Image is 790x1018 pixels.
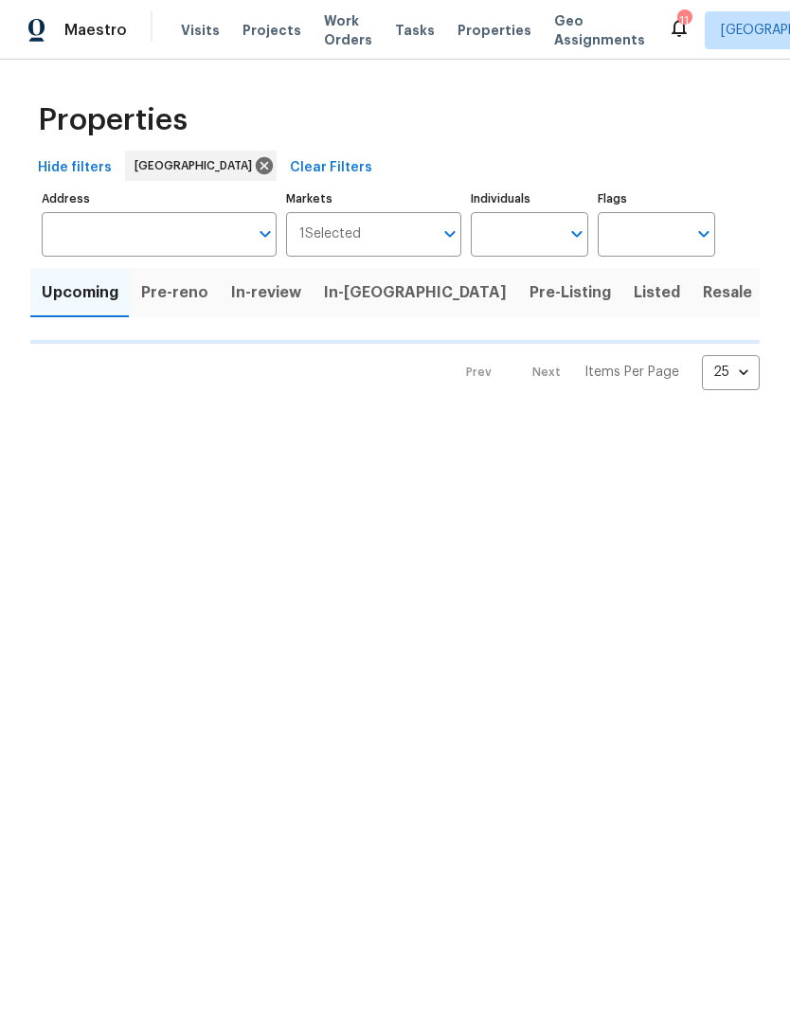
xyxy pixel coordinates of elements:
[634,279,680,306] span: Listed
[324,11,372,49] span: Work Orders
[584,363,679,382] p: Items Per Page
[471,193,588,205] label: Individuals
[554,11,645,49] span: Geo Assignments
[437,221,463,247] button: Open
[38,156,112,180] span: Hide filters
[691,221,717,247] button: Open
[181,21,220,40] span: Visits
[252,221,278,247] button: Open
[703,279,752,306] span: Resale
[42,193,277,205] label: Address
[38,111,188,130] span: Properties
[242,21,301,40] span: Projects
[135,156,260,175] span: [GEOGRAPHIC_DATA]
[324,279,507,306] span: In-[GEOGRAPHIC_DATA]
[141,279,208,306] span: Pre-reno
[598,193,715,205] label: Flags
[299,226,361,242] span: 1 Selected
[231,279,301,306] span: In-review
[448,355,760,390] nav: Pagination Navigation
[564,221,590,247] button: Open
[125,151,277,181] div: [GEOGRAPHIC_DATA]
[290,156,372,180] span: Clear Filters
[282,151,380,186] button: Clear Filters
[42,279,118,306] span: Upcoming
[286,193,462,205] label: Markets
[30,151,119,186] button: Hide filters
[530,279,611,306] span: Pre-Listing
[702,348,760,397] div: 25
[64,21,127,40] span: Maestro
[458,21,531,40] span: Properties
[677,11,691,30] div: 11
[395,24,435,37] span: Tasks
